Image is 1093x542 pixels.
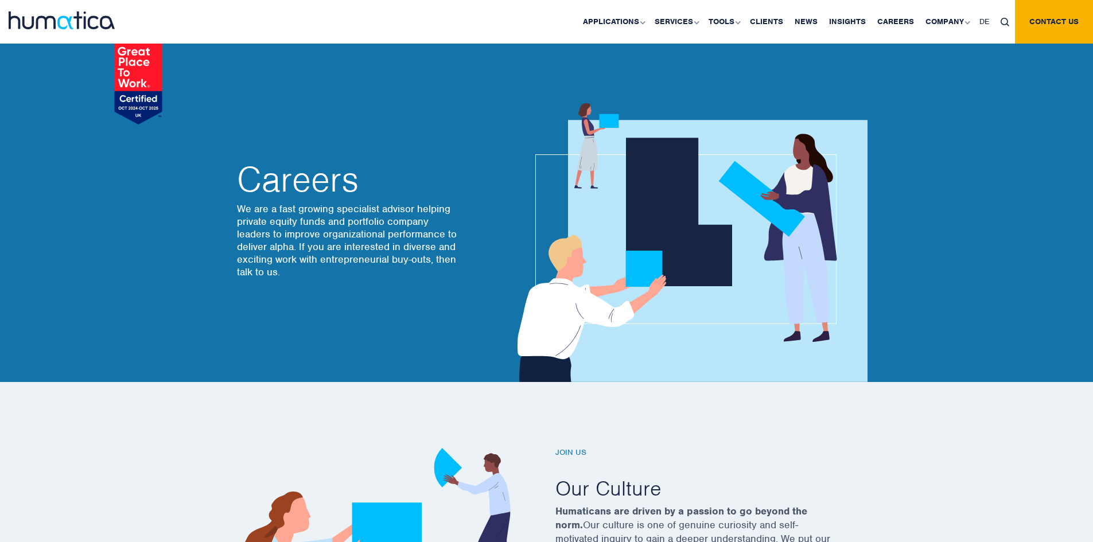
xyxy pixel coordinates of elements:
h6: Join us [555,448,865,458]
h2: Our Culture [555,475,865,501]
strong: Humaticans are driven by a passion to go beyond the norm. [555,505,807,531]
img: logo [9,11,115,29]
p: We are a fast growing specialist advisor helping private equity funds and portfolio company leade... [237,202,461,278]
img: about_banner1 [507,103,868,382]
h2: Careers [237,162,461,197]
span: DE [979,17,989,26]
img: search_icon [1001,18,1009,26]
